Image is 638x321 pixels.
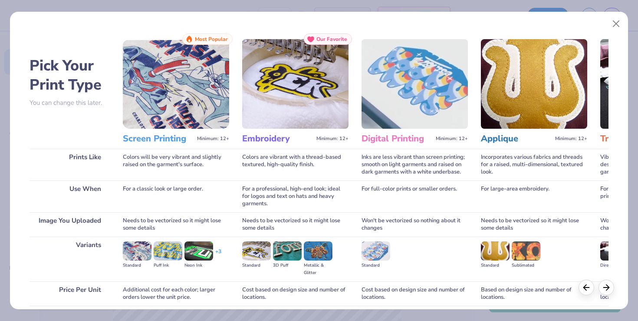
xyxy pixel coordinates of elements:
div: Cost based on design size and number of locations. [362,281,468,306]
img: Direct-to-film [600,241,629,261]
div: 3D Puff [273,262,302,269]
img: Puff Ink [154,241,182,261]
div: Puff Ink [154,262,182,269]
img: Embroidery [242,39,349,129]
img: Digital Printing [362,39,468,129]
div: Sublimated [512,262,540,269]
h3: Applique [481,133,552,144]
img: Metallic & Glitter [304,241,332,261]
div: For a professional, high-end look; ideal for logos and text on hats and heavy garments. [242,181,349,212]
span: Minimum: 12+ [436,136,468,142]
div: For a classic look or large order. [123,181,229,212]
div: Neon Ink [184,262,213,269]
div: Prints Like [30,149,110,181]
h3: Screen Printing [123,133,194,144]
div: + 3 [215,248,221,263]
img: Sublimated [512,241,540,261]
div: Standard [123,262,151,269]
div: Standard [362,262,390,269]
div: For full-color prints or smaller orders. [362,181,468,212]
span: Most Popular [195,36,228,42]
h3: Embroidery [242,133,313,144]
div: Needs to be vectorized so it might lose some details [123,212,229,237]
img: Standard [123,241,151,261]
div: Price Per Unit [30,281,110,306]
div: Based on design size and number of locations. [481,281,587,306]
div: Needs to be vectorized so it might lose some details [481,212,587,237]
p: You can change this later. [30,99,110,107]
img: Standard [242,241,271,261]
div: Standard [242,262,271,269]
img: Neon Ink [184,241,213,261]
div: Additional cost for each color; larger orders lower the unit price. [123,281,229,306]
img: Screen Printing [123,39,229,129]
div: Colors will be very vibrant and slightly raised on the garment's surface. [123,149,229,181]
div: Colors are vibrant with a thread-based textured, high-quality finish. [242,149,349,181]
div: Won't be vectorized so nothing about it changes [362,212,468,237]
div: Metallic & Glitter [304,262,332,277]
div: Image You Uploaded [30,212,110,237]
img: 3D Puff [273,241,302,261]
h2: Pick Your Print Type [30,56,110,94]
img: Applique [481,39,587,129]
div: Inks are less vibrant than screen printing; smooth on light garments and raised on dark garments ... [362,149,468,181]
img: Standard [481,241,510,261]
div: Incorporates various fabrics and threads for a raised, multi-dimensional, textured look. [481,149,587,181]
span: Minimum: 12+ [197,136,229,142]
div: Cost based on design size and number of locations. [242,281,349,306]
img: Standard [362,241,390,261]
span: Minimum: 12+ [555,136,587,142]
div: Variants [30,237,110,281]
button: Close [608,16,625,32]
h3: Digital Printing [362,133,432,144]
span: Our Favorite [316,36,347,42]
div: Use When [30,181,110,212]
span: Minimum: 12+ [316,136,349,142]
div: Needs to be vectorized so it might lose some details [242,212,349,237]
div: Standard [481,262,510,269]
div: Direct-to-film [600,262,629,269]
div: For large-area embroidery. [481,181,587,212]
